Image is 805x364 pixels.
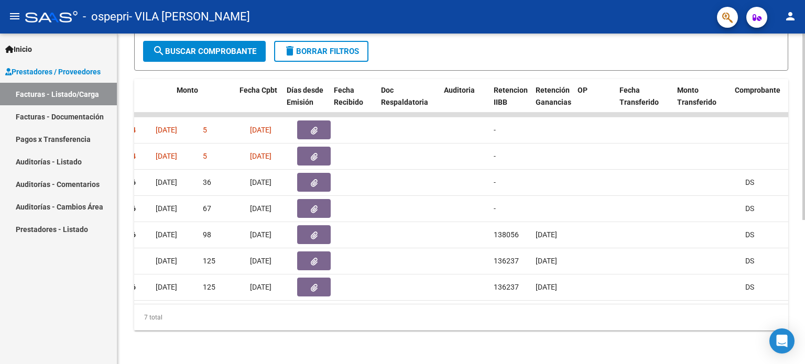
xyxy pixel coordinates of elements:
div: Open Intercom Messenger [769,328,795,354]
span: Retención Ganancias [536,86,571,106]
span: DS [745,204,754,213]
span: 5 [203,126,207,134]
span: - [494,126,496,134]
span: OP [578,86,588,94]
span: 67 [203,204,211,213]
span: 138056 [494,230,519,239]
span: [DATE] [156,230,177,239]
span: DS [745,283,754,291]
span: Inicio [5,43,32,55]
span: DS [745,257,754,265]
span: - ospepri [83,5,129,28]
span: [DATE] [536,283,557,291]
datatable-header-cell: OP [573,79,615,125]
span: [DATE] [250,152,271,160]
datatable-header-cell: Fecha Cpbt [235,79,282,125]
span: [DATE] [250,283,271,291]
span: - [494,152,496,160]
span: 36 [203,178,211,186]
span: Fecha Cpbt [240,86,277,94]
span: [DATE] [250,126,271,134]
span: Monto Transferido [677,86,716,106]
span: 136237 [494,257,519,265]
span: 98 [203,230,211,239]
span: Comprobante [735,86,780,94]
span: [DATE] [250,178,271,186]
span: [DATE] [250,204,271,213]
span: [DATE] [536,257,557,265]
mat-icon: person [784,10,797,23]
mat-icon: delete [284,45,296,57]
span: 136237 [494,283,519,291]
span: Días desde Emisión [287,86,323,106]
span: Auditoria [444,86,475,94]
span: Retencion IIBB [494,86,528,106]
datatable-header-cell: Retención Ganancias [531,79,573,125]
button: Buscar Comprobante [143,41,266,62]
datatable-header-cell: Auditoria [440,79,489,125]
mat-icon: search [153,45,165,57]
span: 125 [203,283,215,291]
span: Prestadores / Proveedores [5,66,101,78]
span: DS [745,178,754,186]
span: [DATE] [156,257,177,265]
span: [DATE] [156,126,177,134]
datatable-header-cell: Doc Respaldatoria [377,79,440,125]
datatable-header-cell: Fecha Recibido [330,79,377,125]
span: - [494,204,496,213]
span: Borrar Filtros [284,47,359,56]
span: [DATE] [156,283,177,291]
span: [DATE] [250,230,271,239]
span: - [494,178,496,186]
div: 7 total [134,304,788,330]
span: DS [745,230,754,239]
span: [DATE] [156,152,177,160]
mat-icon: menu [8,10,21,23]
span: 125 [203,257,215,265]
span: Doc Respaldatoria [381,86,428,106]
datatable-header-cell: Días desde Emisión [282,79,330,125]
span: - VILA [PERSON_NAME] [129,5,250,28]
span: Monto [177,86,198,94]
span: [DATE] [156,204,177,213]
span: Fecha Transferido [619,86,659,106]
span: [DATE] [536,230,557,239]
datatable-header-cell: Monto Transferido [673,79,731,125]
span: Buscar Comprobante [153,47,256,56]
datatable-header-cell: Retencion IIBB [489,79,531,125]
span: [DATE] [250,257,271,265]
datatable-header-cell: Monto [172,79,235,125]
button: Borrar Filtros [274,41,368,62]
span: 5 [203,152,207,160]
span: Fecha Recibido [334,86,363,106]
datatable-header-cell: Fecha Transferido [615,79,673,125]
span: [DATE] [156,178,177,186]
